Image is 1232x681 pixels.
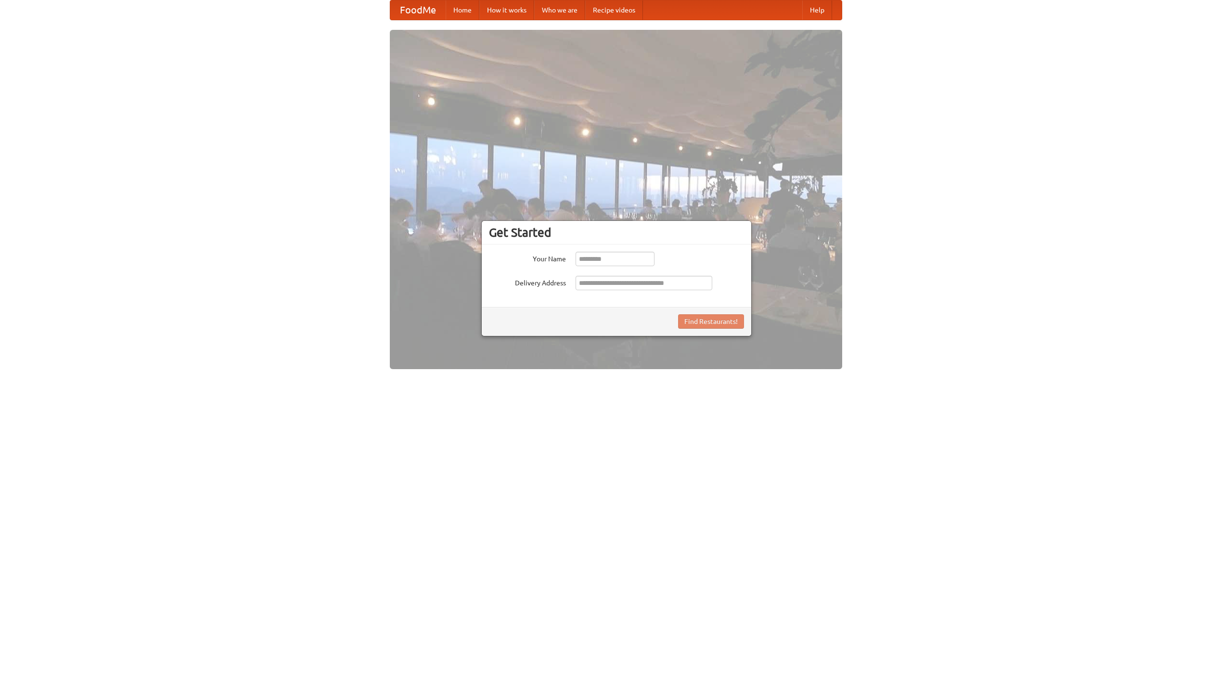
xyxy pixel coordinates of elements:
button: Find Restaurants! [678,314,744,329]
label: Your Name [489,252,566,264]
a: How it works [479,0,534,20]
a: Who we are [534,0,585,20]
a: Recipe videos [585,0,643,20]
h3: Get Started [489,225,744,240]
a: Help [802,0,832,20]
label: Delivery Address [489,276,566,288]
a: Home [446,0,479,20]
a: FoodMe [390,0,446,20]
